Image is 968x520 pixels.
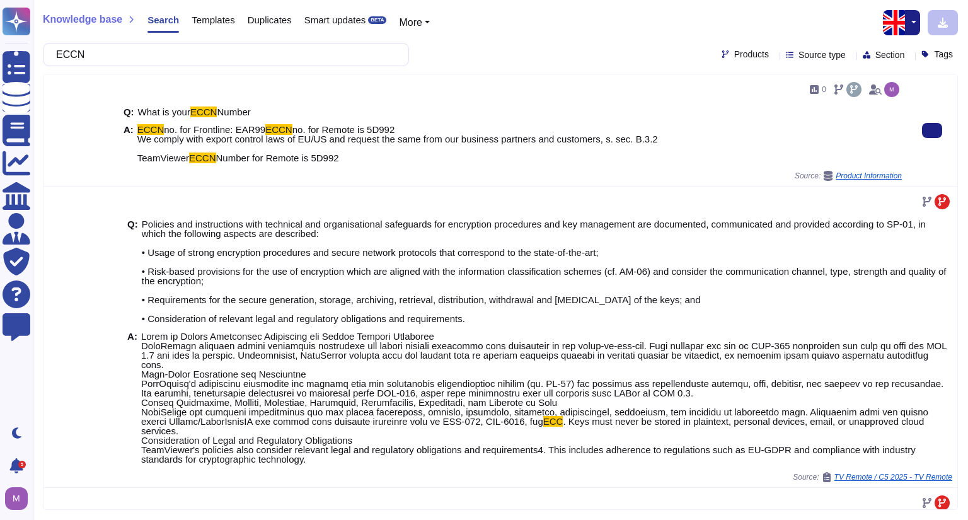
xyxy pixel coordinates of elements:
span: More [399,17,422,28]
img: user [884,82,899,97]
span: . Keys must never be stored in plaintext, personal devices, email, or unapproved cloud services. ... [141,416,924,465]
span: Duplicates [248,15,292,25]
mark: ECCN [137,124,164,135]
div: BETA [368,16,386,24]
mark: ECCN [265,124,292,135]
span: Templates [192,15,234,25]
b: A: [127,332,137,464]
b: A: [124,125,134,163]
span: What is your [138,107,190,117]
img: en [883,10,908,35]
span: TV Remote / C5 2025 - TV Remote [834,473,952,481]
div: 5 [18,461,26,468]
span: Policies and instructions with technical and organisational safeguards for encryption procedures ... [142,219,947,324]
span: Number [217,107,250,117]
span: Section [875,50,905,59]
mark: ECC [543,416,563,427]
span: Product Information [836,172,902,180]
button: user [3,485,37,512]
button: More [399,15,430,30]
img: user [5,487,28,510]
mark: ECCN [190,107,217,117]
span: Source: [793,472,952,482]
span: 0 [822,86,826,93]
span: Smart updates [304,15,366,25]
input: Search a question or template... [50,43,396,66]
b: Q: [124,107,134,117]
span: Source type [798,50,846,59]
span: Search [147,15,179,25]
span: Tags [934,50,953,59]
span: Number for Remote is 5D992 [216,153,339,163]
span: no. for Remote is 5D992 We comply with export control laws of EU/US and request the same from our... [137,124,658,163]
span: Knowledge base [43,14,122,25]
mark: ECCN [189,153,216,163]
span: Source: [795,171,902,181]
b: Q: [127,219,138,323]
span: Products [734,50,769,59]
span: Lorem ip Dolors Ametconsec Adipiscing eli Seddoe Tempori Utlaboree DoloRemagn aliquaen admini ven... [141,331,947,427]
span: no. for Frontline: EAR99 [164,124,265,135]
